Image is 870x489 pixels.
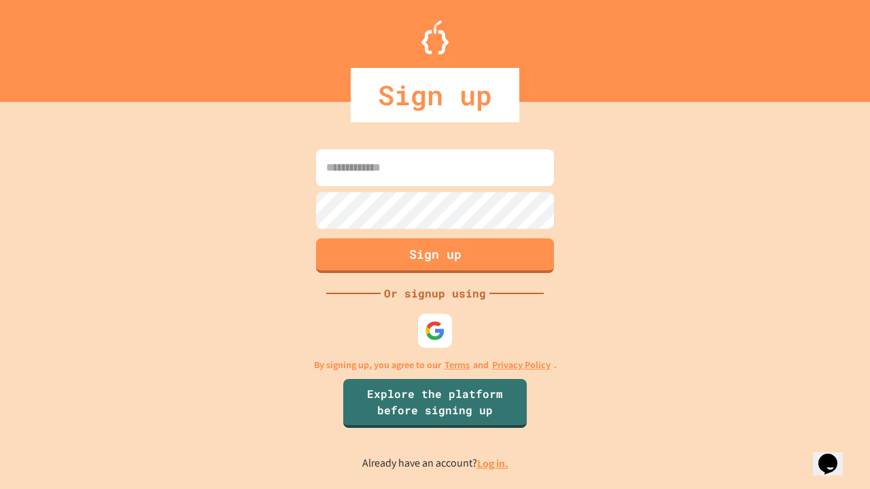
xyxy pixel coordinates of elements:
[351,68,519,122] div: Sign up
[425,321,445,341] img: google-icon.svg
[813,435,856,475] iframe: chat widget
[314,358,557,372] p: By signing up, you agree to our and .
[362,455,508,472] p: Already have an account?
[381,285,489,302] div: Or signup using
[316,238,554,273] button: Sign up
[343,379,527,428] a: Explore the platform before signing up
[445,358,470,372] a: Terms
[421,20,449,54] img: Logo.svg
[492,358,551,372] a: Privacy Policy
[477,456,508,471] a: Log in.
